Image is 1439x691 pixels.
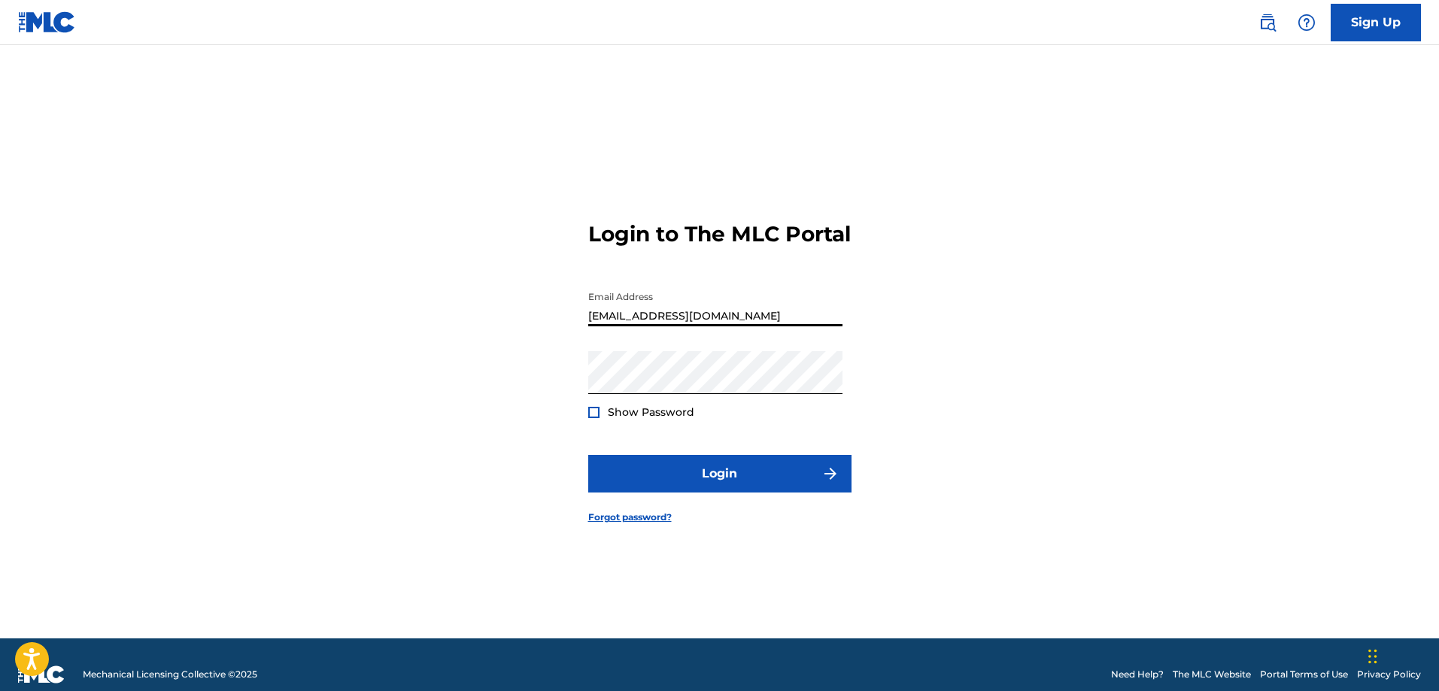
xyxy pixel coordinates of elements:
[1252,8,1283,38] a: Public Search
[1298,14,1316,32] img: help
[1364,619,1439,691] iframe: Chat Widget
[1368,634,1377,679] div: Drag
[1111,668,1164,681] a: Need Help?
[83,668,257,681] span: Mechanical Licensing Collective © 2025
[1292,8,1322,38] div: Help
[1357,668,1421,681] a: Privacy Policy
[1260,668,1348,681] a: Portal Terms of Use
[588,221,851,247] h3: Login to The MLC Portal
[1258,14,1277,32] img: search
[18,11,76,33] img: MLC Logo
[18,665,65,683] img: logo
[821,465,839,483] img: f7272a7cc735f4ea7f67.svg
[588,511,672,524] a: Forgot password?
[588,455,852,492] button: Login
[1331,4,1421,41] a: Sign Up
[608,405,694,419] span: Show Password
[1173,668,1251,681] a: The MLC Website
